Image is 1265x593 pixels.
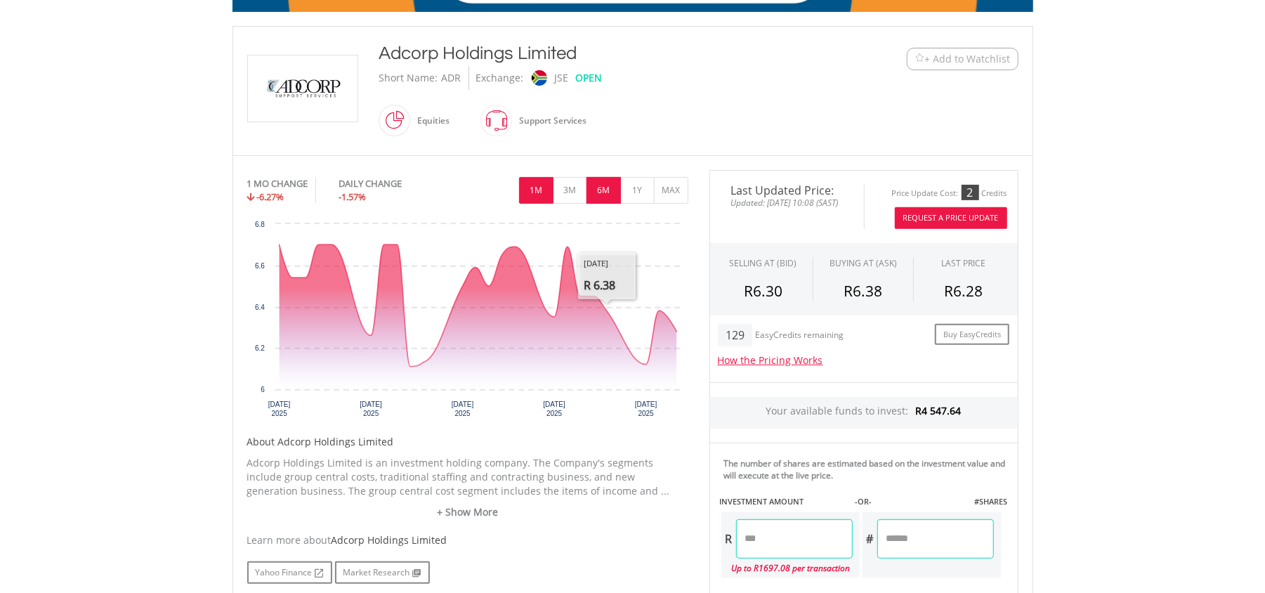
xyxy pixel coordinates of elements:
[721,185,853,196] span: Last Updated Price:
[755,330,844,342] div: EasyCredits remaining
[255,344,265,352] text: 6.2
[942,257,986,269] div: LAST PRICE
[654,177,688,204] button: MAX
[720,496,804,507] label: INVESTMENT AMOUNT
[247,456,688,498] p: Adcorp Holdings Limited is an investment holding company. The Company's segments include group ce...
[935,324,1009,346] a: Buy EasyCredits
[519,177,553,204] button: 1M
[907,48,1018,70] button: Watchlist + Add to Watchlist
[916,404,962,417] span: R4 547.64
[724,457,1012,481] div: The number of shares are estimated based on the investment value and will execute at the live price.
[268,400,290,417] text: [DATE] 2025
[718,324,752,346] div: 129
[576,66,603,90] div: OPEN
[729,257,797,269] div: SELLING AT (BID)
[247,533,688,547] div: Learn more about
[379,41,820,66] div: Adcorp Holdings Limited
[360,400,382,417] text: [DATE] 2025
[247,505,688,519] a: + Show More
[411,104,450,138] div: Equities
[895,207,1007,229] button: Request A Price Update
[945,281,983,301] span: R6.28
[247,177,308,190] div: 1 MO CHANGE
[718,353,823,367] a: How the Pricing Works
[476,66,524,90] div: Exchange:
[925,52,1011,66] span: + Add to Watchlist
[721,519,736,559] div: R
[247,217,688,428] svg: Interactive chart
[250,56,355,122] img: EQU.ZA.ADR.png
[721,196,853,209] span: Updated: [DATE] 10:08 (SAST)
[744,281,782,301] span: R6.30
[863,519,877,559] div: #
[247,217,688,428] div: Chart. Highcharts interactive chart.
[332,533,447,547] span: Adcorp Holdings Limited
[255,262,265,270] text: 6.6
[379,66,438,90] div: Short Name:
[974,496,1007,507] label: #SHARES
[339,177,449,190] div: DAILY CHANGE
[892,188,959,199] div: Price Update Cost:
[915,53,925,64] img: Watchlist
[830,257,897,269] span: BUYING AT (ASK)
[620,177,655,204] button: 1Y
[962,185,979,200] div: 2
[721,559,853,578] div: Up to R1697.08 per transaction
[261,386,265,393] text: 6
[555,66,569,90] div: JSE
[553,177,587,204] button: 3M
[247,435,688,449] h5: About Adcorp Holdings Limited
[255,221,265,228] text: 6.8
[257,190,284,203] span: -6.27%
[855,496,872,507] label: -OR-
[247,561,332,584] a: Yahoo Finance
[513,104,587,138] div: Support Services
[339,190,366,203] span: -1.57%
[982,188,1007,199] div: Credits
[586,177,621,204] button: 6M
[335,561,430,584] a: Market Research
[451,400,473,417] text: [DATE] 2025
[442,66,461,90] div: ADR
[531,70,546,86] img: jse.png
[634,400,657,417] text: [DATE] 2025
[844,281,882,301] span: R6.38
[255,304,265,311] text: 6.4
[543,400,565,417] text: [DATE] 2025
[710,397,1018,429] div: Your available funds to invest:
